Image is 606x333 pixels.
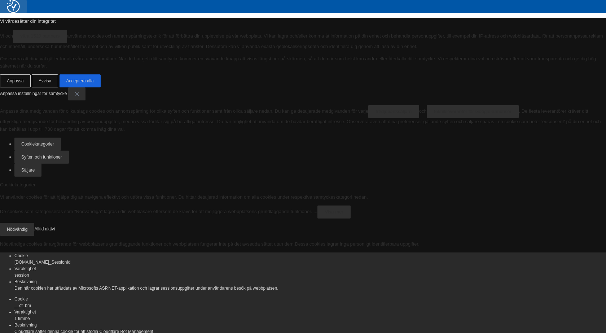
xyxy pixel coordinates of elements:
[14,315,606,322] div: 1 timme
[14,309,606,315] div: Varaktighet
[14,259,606,265] div: [DOMAIN_NAME]_SessionId
[317,206,351,219] button: Visa mer
[14,138,61,151] button: Cookiekategorier
[14,265,606,272] div: Varaktighet
[68,87,85,100] button: Stänga
[34,227,55,232] span: Alltid aktivt
[14,252,606,259] div: Cookie
[14,302,606,309] div: __cf_bm
[14,272,606,278] div: session
[427,105,519,118] button: teknikleverantör för Google-annonser
[14,278,606,285] div: Beskrivning
[14,296,606,302] div: Cookie
[14,322,606,328] div: Beskrivning
[14,164,41,177] button: Säljare
[13,30,67,43] button: våra 1520 partners
[368,105,419,118] button: tredjepartssäljare
[75,92,79,96] img: Close
[60,74,101,87] button: Acceptera alla
[14,285,606,291] div: Den här cookien har utfärdats av Microsofts ASP.NET-applikation och lagrar sessionsuppgifter unde...
[32,74,58,87] button: Avvisa
[14,151,69,164] button: Syften och funktioner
